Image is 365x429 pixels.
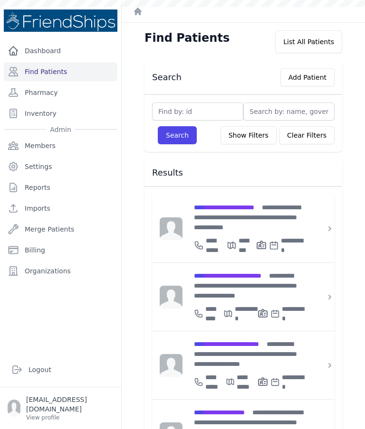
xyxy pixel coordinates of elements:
a: Dashboard [4,41,117,60]
a: Inventory [4,104,117,123]
a: Pharmacy [4,83,117,102]
button: Add Patient [280,68,335,86]
a: Settings [4,157,117,176]
h1: Find Patients [144,30,230,46]
h3: Search [152,72,182,83]
button: Clear Filters [279,126,335,144]
input: Search by: name, government id or phone [243,103,335,121]
img: person-242608b1a05df3501eefc295dc1bc67a.jpg [160,217,182,240]
p: [EMAIL_ADDRESS][DOMAIN_NAME] [26,395,114,414]
img: person-242608b1a05df3501eefc295dc1bc67a.jpg [160,354,182,377]
a: Imports [4,199,117,218]
a: Find Patients [4,62,117,81]
p: View profile [26,414,114,421]
a: Billing [4,241,117,260]
a: Reports [4,178,117,197]
button: Search [158,126,197,144]
button: Show Filters [221,126,277,144]
h3: Results [152,167,335,178]
div: List All Patients [275,30,342,53]
a: [EMAIL_ADDRESS][DOMAIN_NAME] View profile [8,395,114,421]
a: Merge Patients [4,220,117,239]
span: Admin [46,125,75,134]
a: Organizations [4,261,117,280]
img: person-242608b1a05df3501eefc295dc1bc67a.jpg [160,286,182,308]
img: Medical Missions EMR [4,9,117,32]
input: Find by: id [152,103,243,121]
a: Members [4,136,117,155]
a: Logout [8,360,114,379]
